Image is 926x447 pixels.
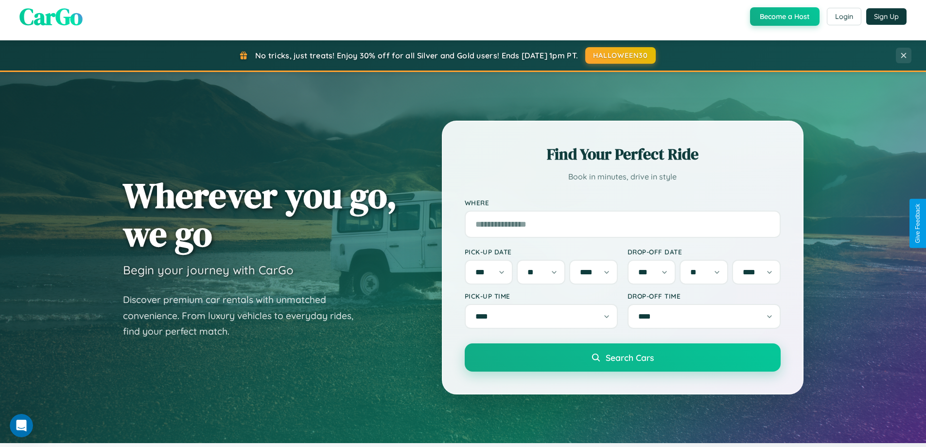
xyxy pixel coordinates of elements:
label: Drop-off Time [628,292,781,300]
div: Give Feedback [914,204,921,243]
label: Where [465,198,781,207]
button: Login [827,8,861,25]
label: Pick-up Time [465,292,618,300]
h3: Begin your journey with CarGo [123,263,294,277]
label: Drop-off Date [628,248,781,256]
iframe: Intercom live chat [10,414,33,437]
p: Book in minutes, drive in style [465,170,781,184]
button: Search Cars [465,343,781,372]
span: CarGo [19,0,83,33]
p: Discover premium car rentals with unmatched convenience. From luxury vehicles to everyday rides, ... [123,292,366,340]
h1: Wherever you go, we go [123,176,397,253]
button: Become a Host [750,7,820,26]
label: Pick-up Date [465,248,618,256]
span: No tricks, just treats! Enjoy 30% off for all Silver and Gold users! Ends [DATE] 1pm PT. [255,51,578,60]
button: Sign Up [866,8,907,25]
button: HALLOWEEN30 [585,47,656,64]
h2: Find Your Perfect Ride [465,143,781,165]
span: Search Cars [606,352,654,363]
